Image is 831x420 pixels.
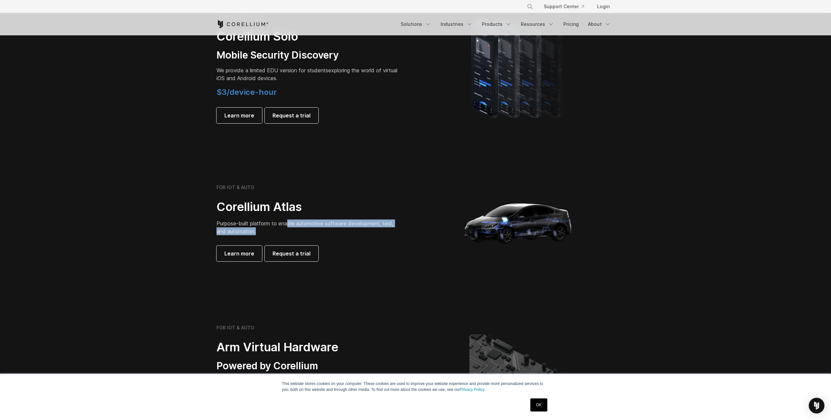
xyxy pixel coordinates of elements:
a: Industries [437,18,477,30]
span: Learn more [224,112,254,119]
span: We provide a limited EDU version for students [217,67,328,74]
span: Purpose-built platform to enable automotive software development, test, and automation. [217,220,393,235]
p: exploring the world of virtual iOS and Android devices. [217,66,400,82]
span: Request a trial [273,250,311,257]
span: Request a trial [273,112,311,119]
h6: FOR IOT & AUTO [217,325,254,331]
button: Search [524,1,536,12]
a: Privacy Policy. [460,387,485,392]
div: Navigation Menu [397,18,615,30]
img: A lineup of four iPhone models becoming more gradient and blurred [459,11,578,126]
a: Resources [517,18,558,30]
a: Request a trial [265,246,318,261]
div: Open Intercom Messenger [809,398,824,413]
a: About [584,18,615,30]
a: Products [478,18,516,30]
span: Learn more [224,250,254,257]
h3: Mobile Security Discovery [217,49,400,61]
a: Login [592,1,615,12]
a: OK [530,398,547,411]
span: $3/device-hour [217,87,277,97]
a: Learn more [217,246,262,261]
a: Solutions [397,18,435,30]
h3: Powered by Corellium [217,360,400,372]
a: Corellium Home [217,20,269,28]
h2: Arm Virtual Hardware [217,340,400,355]
h6: FOR IOT & AUTO [217,184,254,190]
a: Request a trial [265,108,318,123]
a: Support Center [538,1,589,12]
p: This website stores cookies on your computer. These cookies are used to improve your website expe... [282,381,549,393]
h2: Corellium Atlas [217,200,400,214]
img: Corellium_Hero_Atlas_alt [453,157,584,288]
a: Learn more [217,108,262,123]
a: Pricing [559,18,583,30]
div: Navigation Menu [519,1,615,12]
h2: Corellium Solo [217,29,400,44]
